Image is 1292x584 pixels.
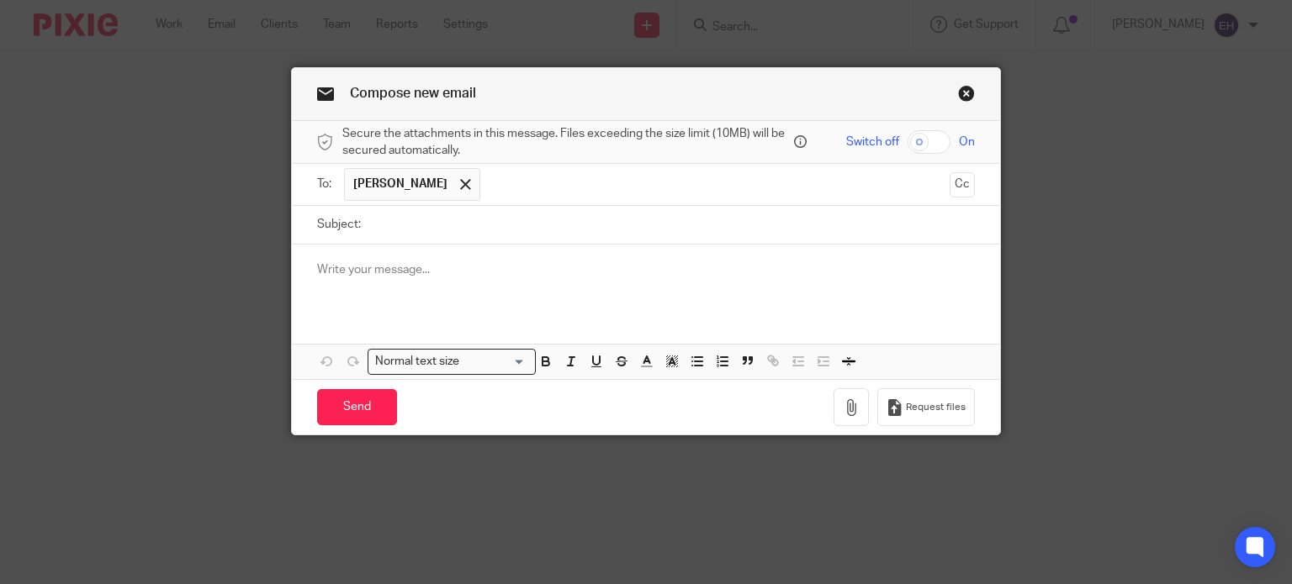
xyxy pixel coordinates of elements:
label: Subject: [317,216,361,233]
div: Search for option [368,349,536,375]
span: Request files [906,401,966,414]
span: Normal text size [372,353,463,371]
a: Close this dialog window [958,85,975,108]
span: [PERSON_NAME] [353,176,447,192]
button: Cc [950,172,975,197]
span: Secure the attachments in this message. Files exceeding the size limit (10MB) will be secured aut... [342,125,790,160]
input: Send [317,389,397,425]
button: Request files [877,388,975,426]
input: Search for option [465,353,526,371]
span: Compose new email [350,87,476,100]
label: To: [317,176,336,192]
span: On [959,134,975,150]
span: Switch off [846,134,899,150]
